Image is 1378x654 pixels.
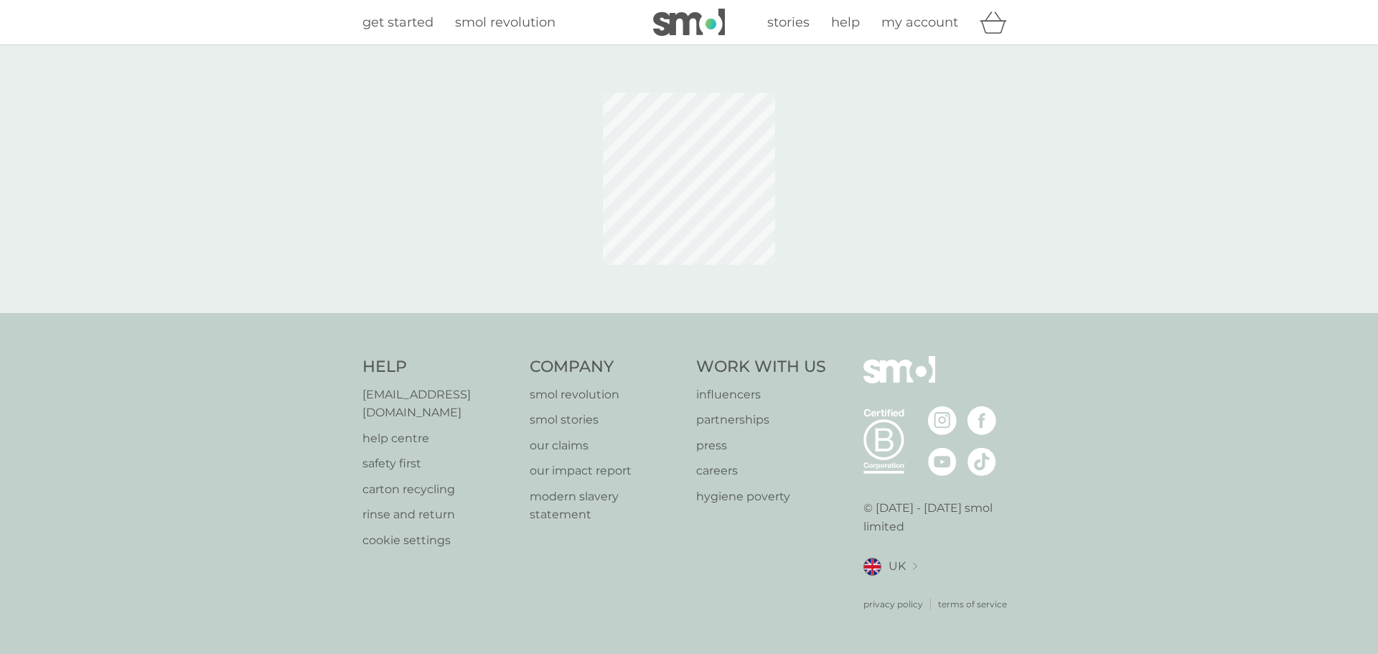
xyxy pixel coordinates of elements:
[362,386,515,422] a: [EMAIL_ADDRESS][DOMAIN_NAME]
[362,12,433,33] a: get started
[831,12,860,33] a: help
[455,12,556,33] a: smol revolution
[767,14,810,30] span: stories
[696,411,826,429] a: partnerships
[863,356,935,405] img: smol
[928,406,957,435] img: visit the smol Instagram page
[530,411,683,429] a: smol stories
[863,499,1016,536] p: © [DATE] - [DATE] smol limited
[362,429,515,448] a: help centre
[881,14,958,30] span: my account
[362,454,515,473] a: safety first
[530,487,683,524] a: modern slavery statement
[696,487,826,506] a: hygiene poverty
[362,505,515,524] a: rinse and return
[530,386,683,404] a: smol revolution
[362,14,433,30] span: get started
[362,480,515,499] a: carton recycling
[767,12,810,33] a: stories
[831,14,860,30] span: help
[653,9,725,36] img: smol
[455,14,556,30] span: smol revolution
[696,436,826,455] a: press
[938,597,1007,611] a: terms of service
[530,436,683,455] a: our claims
[980,8,1016,37] div: basket
[967,447,996,476] img: visit the smol Tiktok page
[530,462,683,480] a: our impact report
[928,447,957,476] img: visit the smol Youtube page
[362,531,515,550] a: cookie settings
[889,557,906,576] span: UK
[881,12,958,33] a: my account
[696,386,826,404] a: influencers
[696,462,826,480] a: careers
[696,356,826,378] h4: Work With Us
[863,558,881,576] img: UK flag
[530,356,683,378] h4: Company
[863,597,923,611] a: privacy policy
[913,563,917,571] img: select a new location
[362,356,515,378] h4: Help
[967,406,996,435] img: visit the smol Facebook page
